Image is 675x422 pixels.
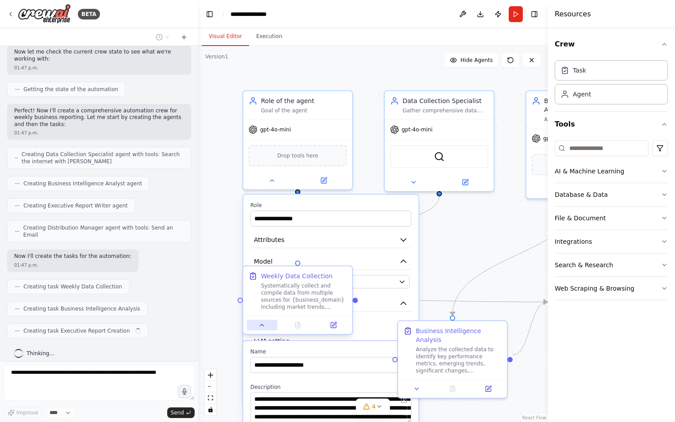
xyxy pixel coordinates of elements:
[277,151,318,160] span: Drop tools here
[372,402,376,411] span: 4
[434,384,472,394] button: No output available
[167,407,195,418] button: Send
[397,320,508,399] div: Business Intelligence AnalysisAnalyze the collected data to identify key performance metrics, eme...
[202,27,249,46] button: Visual Editor
[178,385,191,398] button: Click to speak your automation idea
[555,183,668,206] button: Database & Data
[250,384,411,391] label: Description
[23,305,140,312] span: Creating task Business Intelligence Analysis
[555,230,668,253] button: Integrations
[261,272,333,280] div: Weekly Data Collection
[260,126,291,133] span: gpt-4o-mini
[242,90,353,190] div: Role of the agentGoal of the agentgpt-4o-miniDrop tools hereRoleAttributesModelOpenAI - gpt-4o-mi...
[299,175,349,186] button: Open in side panel
[555,32,668,57] button: Crew
[555,9,591,19] h4: Resources
[555,277,668,300] button: Web Scraping & Browsing
[522,415,546,420] a: React Flow attribution
[254,235,284,244] span: Attributes
[358,296,547,307] g: Edge from 0bb05e7a-aef6-4150-b0f3-98b327a7002c to cf2357d3-2b5b-494a-8625-cc5b834ebcde
[205,404,216,415] button: toggle interactivity
[573,66,586,75] div: Task
[402,126,433,133] span: gpt-4o-mini
[403,96,488,105] div: Data Collection Specialist
[445,53,498,67] button: Hide Agents
[23,283,122,290] span: Creating task Weekly Data Collection
[254,257,272,266] span: Model
[279,320,317,330] button: No output available
[152,32,173,42] button: Switch to previous chat
[318,320,349,330] button: Open in side panel
[230,10,275,19] nav: breadcrumb
[18,4,71,24] img: Logo
[27,350,54,357] span: Thinking...
[460,57,493,64] span: Hide Agents
[250,348,411,355] label: Name
[205,381,216,392] button: zoom out
[205,392,216,404] button: fit view
[543,135,574,142] span: gpt-4o-mini
[384,90,495,192] div: Data Collection SpecialistGather comprehensive data from multiple business sources including web ...
[249,27,289,46] button: Execution
[23,202,128,209] span: Creating Executive Report Writer agent
[22,151,184,165] span: Creating Data Collection Specialist agent with tools: Search the internet with [PERSON_NAME]
[555,160,668,183] button: AI & Machine Learning
[177,32,191,42] button: Start a new chat
[555,112,668,137] button: Tools
[416,326,502,344] div: Business Intelligence Analysis
[525,90,636,199] div: Business Intelligence AnalystAnalyze collected data to identify key metrics, trends, patterns, an...
[14,49,184,62] p: Now let me check the current crew state to see what we're working with:
[171,409,184,416] span: Send
[205,53,228,60] div: Version 1
[23,180,142,187] span: Creating Business Intelligence Analyst agent
[513,298,547,360] g: Edge from 2f98987b-cda3-41e5-8708-0b23c9450d77 to cf2357d3-2b5b-494a-8625-cc5b834ebcde
[23,224,184,238] span: Creating Distribution Manager agent with tools: Send an Email
[205,369,216,381] button: zoom in
[555,207,668,230] button: File & Document
[555,253,668,276] button: Search & Research
[293,196,444,261] g: Edge from 4964f944-0b02-42d2-a19b-476a101412b0 to 0bb05e7a-aef6-4150-b0f3-98b327a7002c
[416,346,502,374] div: Analyze the collected data to identify key performance metrics, emerging trends, significant chan...
[14,130,184,136] div: 01:47 p.m.
[356,399,390,415] button: 4
[440,177,490,188] button: Open in side panel
[573,90,591,99] div: Agent
[434,151,445,162] img: SerperDevTool
[16,409,38,416] span: Improve
[250,202,411,209] label: Role
[555,137,668,307] div: Tools
[250,253,411,270] button: Model
[242,267,353,337] div: Weekly Data CollectionSystematically collect and compile data from multiple sources for {business...
[78,9,100,19] div: BETA
[14,253,131,260] p: Now I'll create the tasks for the automation:
[250,232,411,248] button: Attributes
[203,8,216,20] button: Hide left sidebar
[205,369,216,415] div: React Flow controls
[448,195,585,315] g: Edge from 3e35fc92-2239-4db6-9f4c-176b14df99c1 to 2f98987b-cda3-41e5-8708-0b23c9450d77
[14,65,184,71] div: 01:47 p.m.
[261,282,347,311] div: Systematically collect and compile data from multiple sources for {business_domain} including mar...
[14,262,131,269] div: 01:47 p.m.
[4,407,42,418] button: Improve
[261,107,347,114] div: Goal of the agent
[261,96,347,105] div: Role of the agent
[23,327,130,334] span: Creating task Executive Report Creation
[528,8,541,20] button: Hide right sidebar
[555,57,668,111] div: Crew
[473,384,503,394] button: Open in side panel
[403,107,488,114] div: Gather comprehensive data from multiple business sources including web research, industry reports...
[14,107,184,128] p: Perfect! Now I'll create a comprehensive automation crew for weekly business reporting. Let me st...
[399,394,410,405] button: Open in editor
[254,337,290,345] span: LLM setting
[23,86,118,93] span: Getting the state of the automation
